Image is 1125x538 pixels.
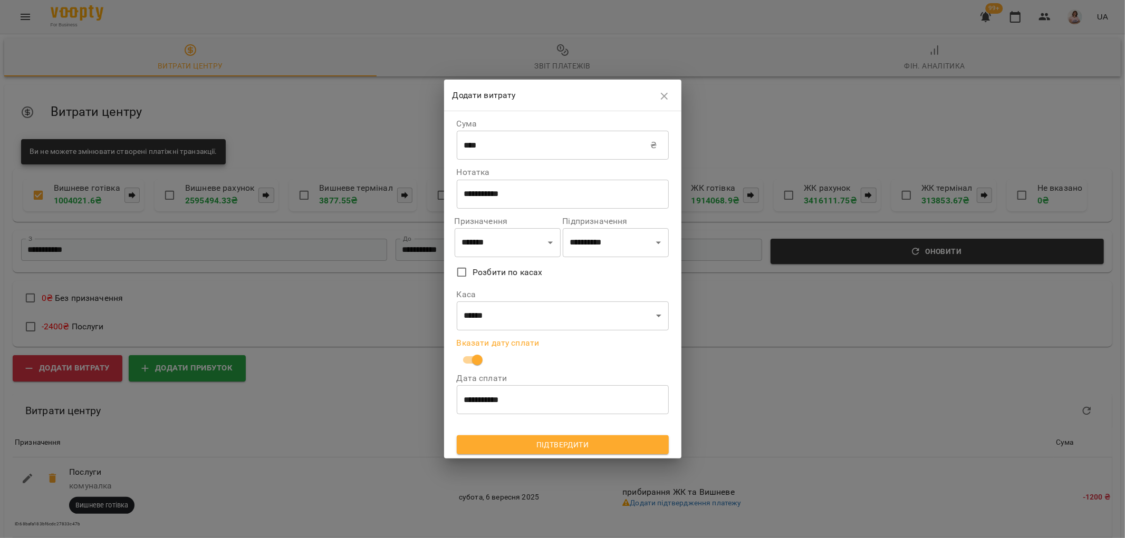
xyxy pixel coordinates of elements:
p: ₴ [650,139,657,152]
label: Вказати дату сплати [457,339,669,347]
label: Сума [457,120,669,128]
label: Дата сплати [457,374,669,383]
span: Підтвердити [465,438,660,451]
label: Нотатка [457,168,669,177]
span: Розбити по касах [473,266,542,279]
h6: Додати витрату [453,88,655,103]
label: Призначення [455,217,561,226]
label: Підпризначення [563,217,669,226]
button: Підтвердити [457,435,669,454]
label: Каса [457,290,669,299]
